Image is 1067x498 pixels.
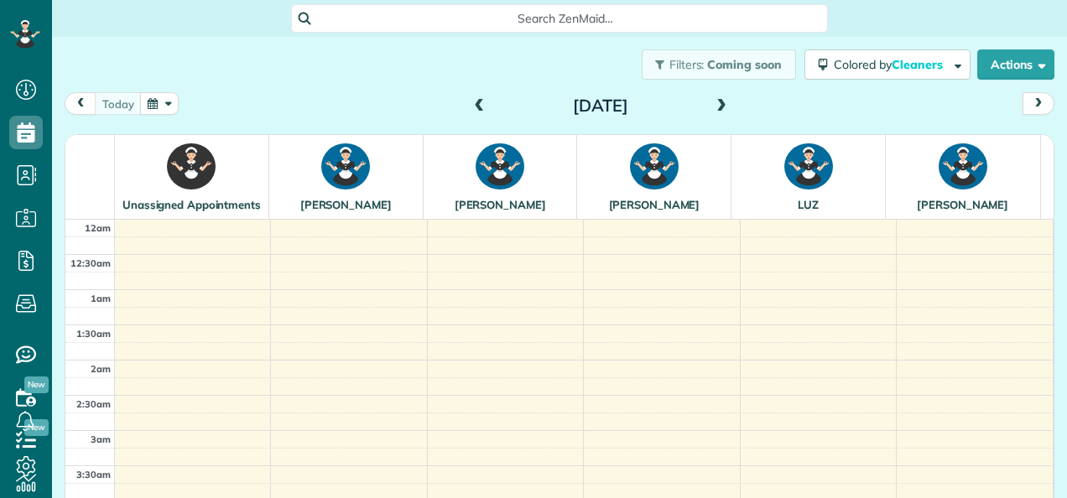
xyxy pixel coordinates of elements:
[577,135,731,219] th: [PERSON_NAME]
[423,135,577,219] th: [PERSON_NAME]
[91,293,111,304] span: 1am
[91,363,111,375] span: 2am
[95,92,142,115] button: today
[886,135,1040,219] th: [PERSON_NAME]
[476,143,524,189] img: E
[496,96,705,115] h2: [DATE]
[977,49,1054,80] button: Actions
[76,398,111,410] span: 2:30am
[784,143,833,189] img: L
[24,376,49,393] span: New
[76,469,111,480] span: 3:30am
[707,57,783,72] span: Coming soon
[65,92,96,115] button: prev
[76,328,111,340] span: 1:30am
[321,143,370,189] img: A
[834,57,949,72] span: Colored by
[669,57,705,72] span: Filters:
[939,143,987,189] img: PS
[85,222,111,234] span: 12am
[804,49,971,80] button: Colored byCleaners
[91,433,111,445] span: 3am
[268,135,423,219] th: [PERSON_NAME]
[115,135,269,219] th: Unassigned Appointments
[1023,92,1054,115] button: next
[70,257,111,269] span: 12:30am
[167,143,216,189] img: !
[630,143,679,189] img: K
[892,57,945,72] span: Cleaners
[731,135,886,219] th: LUZ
